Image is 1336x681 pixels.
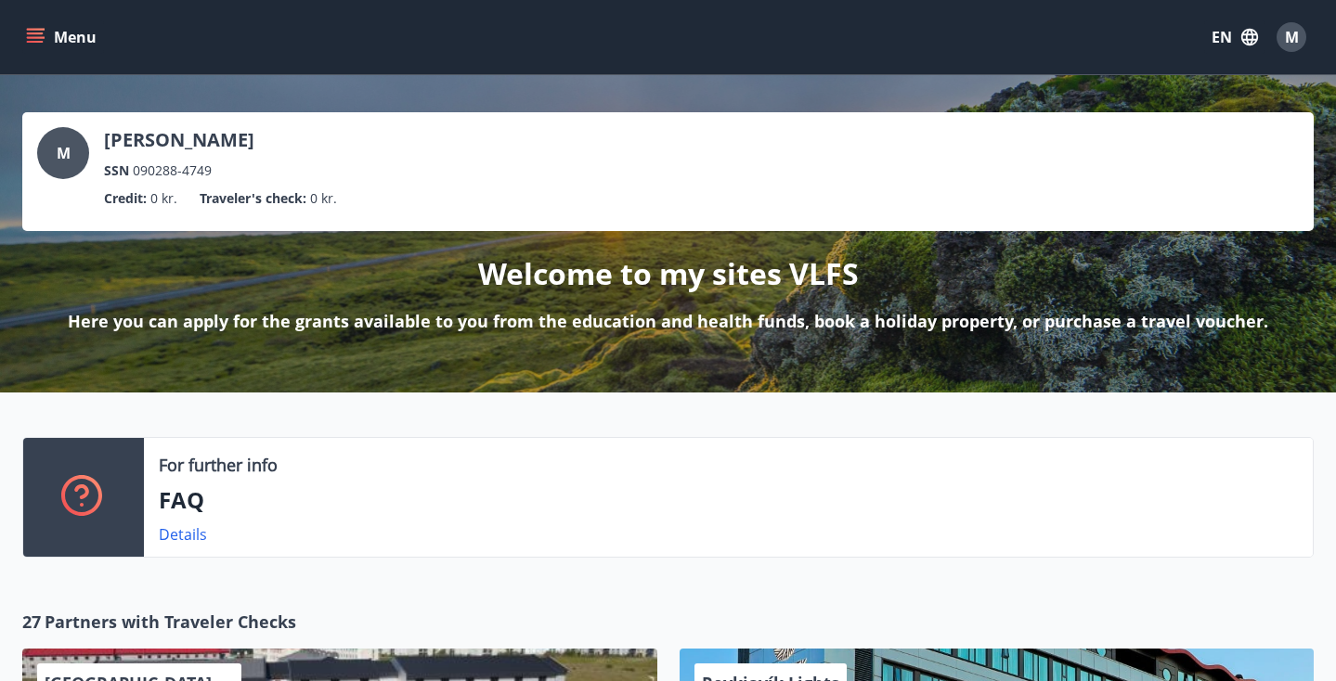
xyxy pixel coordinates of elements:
button: EN [1204,20,1265,54]
p: Welcome to my sites VLFS [478,253,859,294]
p: SSN [104,161,129,181]
span: 090288-4749 [133,161,212,181]
span: 0 kr. [150,188,177,209]
p: [PERSON_NAME] [104,127,254,153]
span: 0 kr. [310,188,337,209]
span: Partners with Traveler Checks [45,610,296,634]
button: M [1269,15,1314,59]
p: FAQ [159,484,1298,516]
p: Here you can apply for the grants available to you from the education and health funds, book a ho... [68,309,1268,333]
span: 27 [22,610,41,634]
span: M [57,143,71,163]
p: For further info [159,453,278,477]
button: menu [22,20,104,54]
span: M [1285,27,1299,47]
p: Traveler's check : [200,188,306,209]
a: Details [159,524,207,545]
p: Credit : [104,188,147,209]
